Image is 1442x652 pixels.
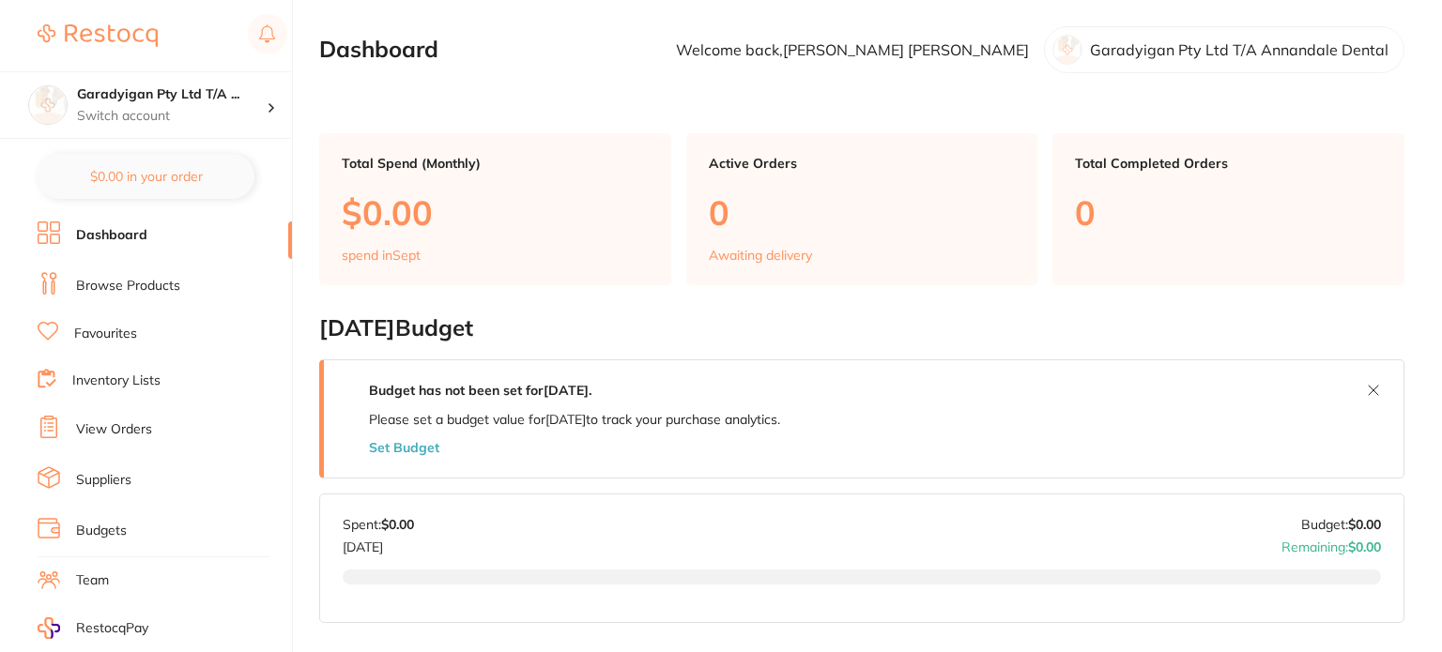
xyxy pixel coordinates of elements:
[369,382,591,399] strong: Budget has not been set for [DATE] .
[76,277,180,296] a: Browse Products
[1090,41,1388,58] p: Garadyigan Pty Ltd T/A Annandale Dental
[76,420,152,439] a: View Orders
[1348,538,1381,555] strong: $0.00
[76,522,127,540] a: Budgets
[676,41,1029,58] p: Welcome back, [PERSON_NAME] [PERSON_NAME]
[77,85,267,104] h4: Garadyigan Pty Ltd T/A Annandale Dental
[38,24,158,47] img: Restocq Logo
[709,156,1016,171] p: Active Orders
[29,86,67,124] img: Garadyigan Pty Ltd T/A Annandale Dental
[342,193,649,232] p: $0.00
[343,517,414,532] p: Spent:
[686,133,1038,285] a: Active Orders0Awaiting delivery
[76,619,148,638] span: RestocqPay
[1348,516,1381,533] strong: $0.00
[76,471,131,490] a: Suppliers
[1075,156,1382,171] p: Total Completed Orders
[76,226,147,245] a: Dashboard
[1281,532,1381,554] p: Remaining:
[342,156,649,171] p: Total Spend (Monthly)
[709,193,1016,232] p: 0
[76,571,109,590] a: Team
[1075,193,1382,232] p: 0
[709,248,812,263] p: Awaiting delivery
[1301,517,1381,532] p: Budget:
[319,315,1404,341] h2: [DATE] Budget
[38,617,60,639] img: RestocqPay
[38,617,148,639] a: RestocqPay
[319,37,438,63] h2: Dashboard
[342,248,421,263] p: spend in Sept
[1052,133,1404,285] a: Total Completed Orders0
[72,371,161,390] a: Inventory Lists
[38,14,158,57] a: Restocq Logo
[369,412,780,427] p: Please set a budget value for [DATE] to track your purchase analytics.
[77,107,267,126] p: Switch account
[319,133,671,285] a: Total Spend (Monthly)$0.00spend inSept
[369,440,439,455] button: Set Budget
[74,325,137,343] a: Favourites
[38,154,254,199] button: $0.00 in your order
[381,516,414,533] strong: $0.00
[343,532,414,554] p: [DATE]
